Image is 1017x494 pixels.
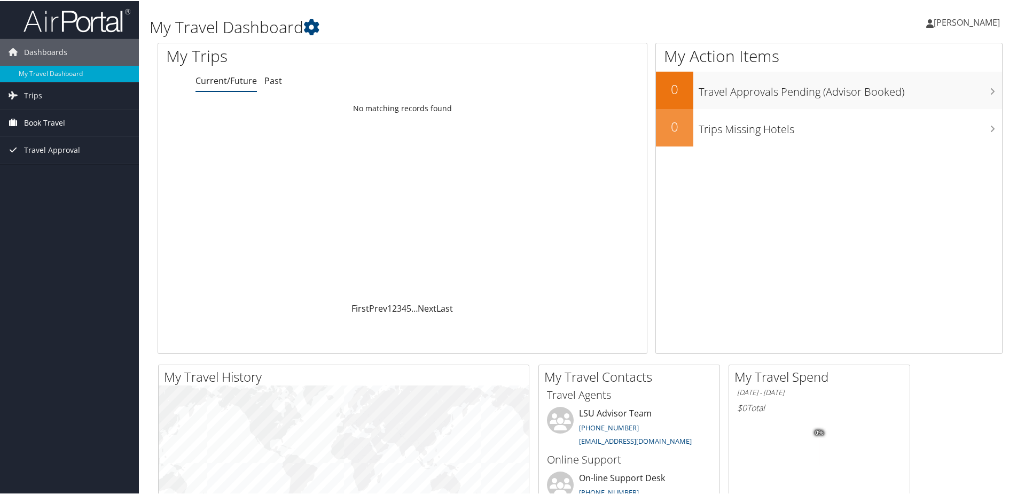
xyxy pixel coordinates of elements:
[544,367,719,385] h2: My Travel Contacts
[402,302,406,313] a: 4
[737,387,902,397] h6: [DATE] - [DATE]
[387,302,392,313] a: 1
[24,81,42,108] span: Trips
[411,302,418,313] span: …
[737,401,747,413] span: $0
[24,136,80,163] span: Travel Approval
[815,429,824,435] tspan: 0%
[397,302,402,313] a: 3
[656,44,1002,66] h1: My Action Items
[579,422,639,431] a: [PHONE_NUMBER]
[351,302,369,313] a: First
[369,302,387,313] a: Prev
[542,406,717,450] li: LSU Advisor Team
[656,108,1002,145] a: 0Trips Missing Hotels
[24,109,65,135] span: Book Travel
[656,117,693,135] h2: 0
[24,38,67,65] span: Dashboards
[547,451,711,466] h3: Online Support
[392,302,397,313] a: 2
[436,302,453,313] a: Last
[195,74,257,86] a: Current/Future
[418,302,436,313] a: Next
[579,435,692,445] a: [EMAIL_ADDRESS][DOMAIN_NAME]
[926,5,1011,37] a: [PERSON_NAME]
[699,78,1002,98] h3: Travel Approvals Pending (Advisor Booked)
[699,115,1002,136] h3: Trips Missing Hotels
[166,44,435,66] h1: My Trips
[934,16,1000,27] span: [PERSON_NAME]
[656,79,693,97] h2: 0
[656,71,1002,108] a: 0Travel Approvals Pending (Advisor Booked)
[264,74,282,86] a: Past
[164,367,529,385] h2: My Travel History
[24,7,130,32] img: airportal-logo.png
[547,387,711,402] h3: Travel Agents
[406,302,411,313] a: 5
[158,98,647,117] td: No matching records found
[150,15,724,37] h1: My Travel Dashboard
[737,401,902,413] h6: Total
[734,367,910,385] h2: My Travel Spend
